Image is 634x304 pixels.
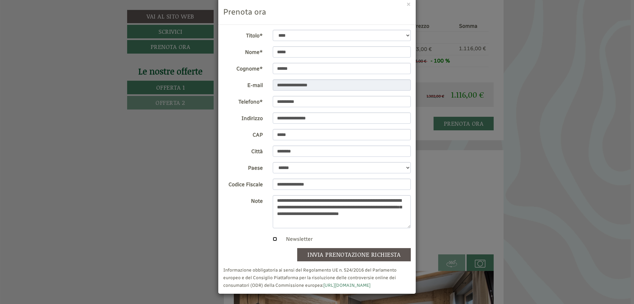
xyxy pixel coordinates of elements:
label: Città [218,146,268,155]
label: Titolo* [218,30,268,40]
label: Nome* [218,46,268,56]
label: Newsletter [279,236,313,243]
a: [URL][DOMAIN_NAME] [323,282,370,288]
label: Telefono* [218,96,268,106]
label: Indirizzo [218,112,268,122]
button: × [406,0,411,7]
button: invia prenotazione richiesta [297,248,411,261]
label: Cognome* [218,63,268,73]
label: Note [218,195,268,205]
label: Codice Fiscale [218,179,268,189]
label: Paese [218,162,268,172]
label: CAP [218,129,268,139]
h3: Prenota ora [223,8,411,16]
small: Informazione obbligatoria ai sensi del Regolamento UE n. 524/2016 del Parlamento europeo e del Co... [223,267,397,288]
label: E-mail [218,79,268,89]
